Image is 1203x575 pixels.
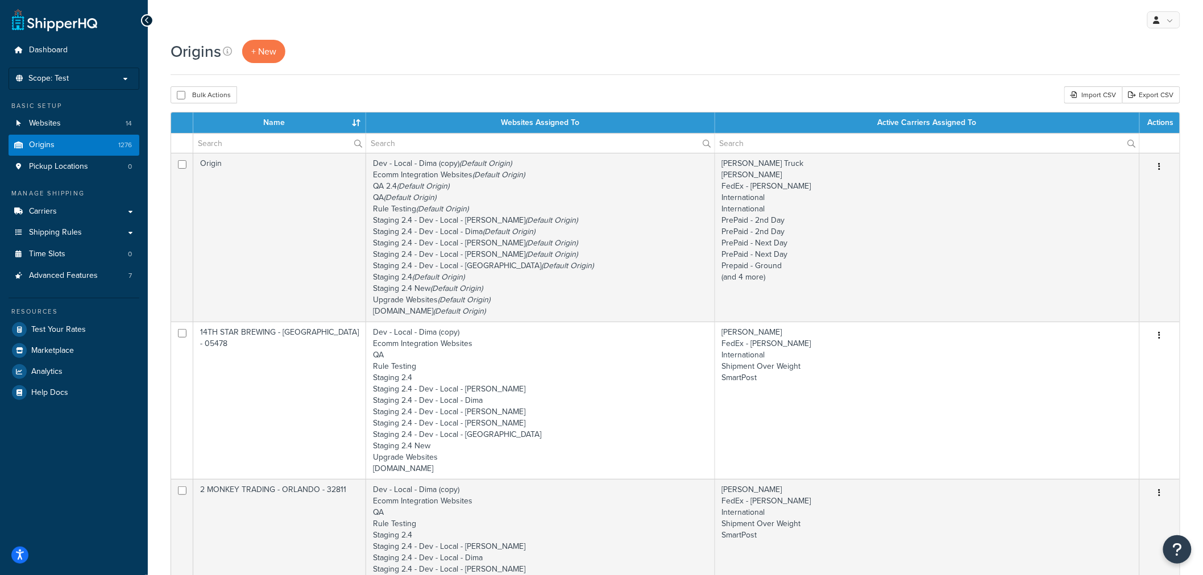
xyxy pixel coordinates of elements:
[9,265,139,286] a: Advanced Features 7
[397,180,449,192] i: (Default Origin)
[9,40,139,61] a: Dashboard
[29,207,57,216] span: Carriers
[9,135,139,156] li: Origins
[1064,86,1122,103] div: Import CSV
[29,119,61,128] span: Websites
[193,153,366,322] td: Origin
[525,248,578,260] i: (Default Origin)
[29,162,88,172] span: Pickup Locations
[128,162,132,172] span: 0
[9,319,139,340] a: Test Your Rates
[366,113,715,133] th: Websites Assigned To
[128,271,132,281] span: 7
[715,134,1139,153] input: Search
[1140,113,1180,133] th: Actions
[29,140,55,150] span: Origins
[29,249,65,259] span: Time Slots
[459,157,512,169] i: (Default Origin)
[28,74,69,84] span: Scope: Test
[9,340,139,361] a: Marketplace
[1122,86,1180,103] a: Export CSV
[29,271,98,281] span: Advanced Features
[366,322,715,479] td: Dev - Local - Dima (copy) Ecomm Integration Websites QA Rule Testing Staging 2.4 Staging 2.4 - De...
[715,153,1140,322] td: [PERSON_NAME] Truck [PERSON_NAME] FedEx - [PERSON_NAME] International International PrePaid - 2nd...
[9,382,139,403] a: Help Docs
[251,45,276,58] span: + New
[9,113,139,134] a: Websites 14
[525,214,578,226] i: (Default Origin)
[118,140,132,150] span: 1276
[9,361,139,382] a: Analytics
[366,134,715,153] input: Search
[483,226,535,238] i: (Default Origin)
[128,249,132,259] span: 0
[9,113,139,134] li: Websites
[366,153,715,322] td: Dev - Local - Dima (copy) Ecomm Integration Websites QA 2.4 QA Rule Testing Staging 2.4 - Dev - L...
[9,244,139,265] li: Time Slots
[31,325,86,335] span: Test Your Rates
[430,282,483,294] i: (Default Origin)
[9,244,139,265] a: Time Slots 0
[126,119,132,128] span: 14
[12,9,97,31] a: ShipperHQ Home
[715,322,1140,479] td: [PERSON_NAME] FedEx - [PERSON_NAME] International Shipment Over Weight SmartPost
[9,307,139,316] div: Resources
[242,40,285,63] a: + New
[9,156,139,177] a: Pickup Locations 0
[171,86,237,103] button: Bulk Actions
[9,156,139,177] li: Pickup Locations
[171,40,221,63] h1: Origins
[31,388,68,398] span: Help Docs
[31,367,63,377] span: Analytics
[412,271,464,283] i: (Default Origin)
[525,237,578,249] i: (Default Origin)
[29,228,82,238] span: Shipping Rules
[9,135,139,156] a: Origins 1276
[9,101,139,111] div: Basic Setup
[472,169,525,181] i: (Default Origin)
[31,346,74,356] span: Marketplace
[9,201,139,222] a: Carriers
[541,260,594,272] i: (Default Origin)
[1163,535,1192,564] button: Open Resource Center
[193,322,366,479] td: 14TH STAR BREWING - [GEOGRAPHIC_DATA] - 05478
[9,222,139,243] a: Shipping Rules
[384,191,436,203] i: (Default Origin)
[193,113,366,133] th: Name : activate to sort column ascending
[29,45,68,55] span: Dashboard
[416,203,468,215] i: (Default Origin)
[433,305,486,317] i: (Default Origin)
[193,134,366,153] input: Search
[9,265,139,286] li: Advanced Features
[438,294,490,306] i: (Default Origin)
[715,113,1140,133] th: Active Carriers Assigned To
[9,189,139,198] div: Manage Shipping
